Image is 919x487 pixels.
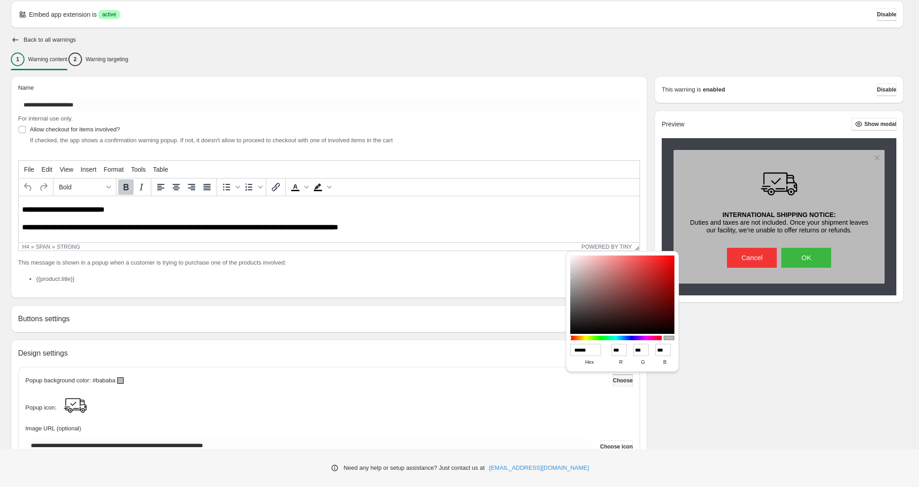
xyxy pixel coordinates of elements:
[489,463,589,473] a: [EMAIL_ADDRESS][DOMAIN_NAME]
[104,166,124,173] span: Format
[727,248,777,268] button: Cancel
[102,11,116,18] span: active
[722,211,836,218] strong: INTERNATIONAL SHIPPING NOTICE:
[25,376,115,385] p: Popup background color: #bababa
[86,56,128,63] p: Warning targeting
[662,121,684,128] h2: Preview
[655,356,674,368] label: b
[25,403,57,412] span: Popup icon:
[42,166,53,173] span: Edit
[24,166,34,173] span: File
[18,258,640,267] p: This message is shown in a popup when a customer is trying to purchase one of the products involved:
[153,179,168,195] button: Align left
[30,126,120,133] span: Allow checkout for items involved?
[153,166,168,173] span: Table
[310,179,333,195] div: Background color
[613,377,633,384] span: Choose
[570,356,609,368] label: hex
[199,179,215,195] button: Justify
[18,314,70,323] h2: Buttons settings
[57,244,80,250] div: strong
[68,53,82,66] div: 2
[68,50,128,69] button: 2Warning targeting
[11,50,67,69] button: 1Warning content
[877,83,896,96] button: Disable
[11,53,24,66] div: 1
[288,179,310,195] div: Text color
[184,179,199,195] button: Align right
[60,166,73,173] span: View
[59,183,103,191] span: Bold
[30,137,393,144] span: If checked, the app shows a confirmation warning popup. If not, it doesn't allow to proceed to ch...
[241,179,264,195] div: Numbered list
[611,356,630,368] label: r
[613,374,633,387] button: Choose
[55,179,114,195] button: Formats
[877,8,896,21] button: Disable
[864,121,896,128] span: Show modal
[22,244,29,250] div: h4
[852,118,896,130] button: Show modal
[19,196,640,242] iframe: Rich Text Area
[36,275,640,284] li: {{product.title}}
[662,85,701,94] p: This warning is
[18,84,34,91] span: Name
[24,36,76,43] h2: Back to all warnings
[52,244,55,250] div: »
[18,349,67,357] h2: Design settings
[25,425,81,432] span: Image URL (optional)
[600,443,633,450] span: Choose icon
[31,244,34,250] div: »
[18,115,72,122] span: For internal use only.
[28,56,67,63] p: Warning content
[81,166,96,173] span: Insert
[134,179,149,195] button: Italic
[36,244,50,250] div: span
[168,179,184,195] button: Align center
[632,243,640,251] div: Resize
[29,10,96,19] p: Embed app extension is
[703,85,725,94] strong: enabled
[118,179,134,195] button: Bold
[600,440,633,453] button: Choose icon
[268,179,284,195] button: Insert/edit link
[877,11,896,18] span: Disable
[20,179,36,195] button: Undo
[633,356,652,368] label: g
[690,219,868,234] span: Duties and taxes are not included. Once your shipment leaves our facility, we’re unable to offer ...
[131,166,146,173] span: Tools
[877,86,896,93] span: Disable
[219,179,241,195] div: Bullet list
[36,179,51,195] button: Redo
[781,248,831,268] button: OK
